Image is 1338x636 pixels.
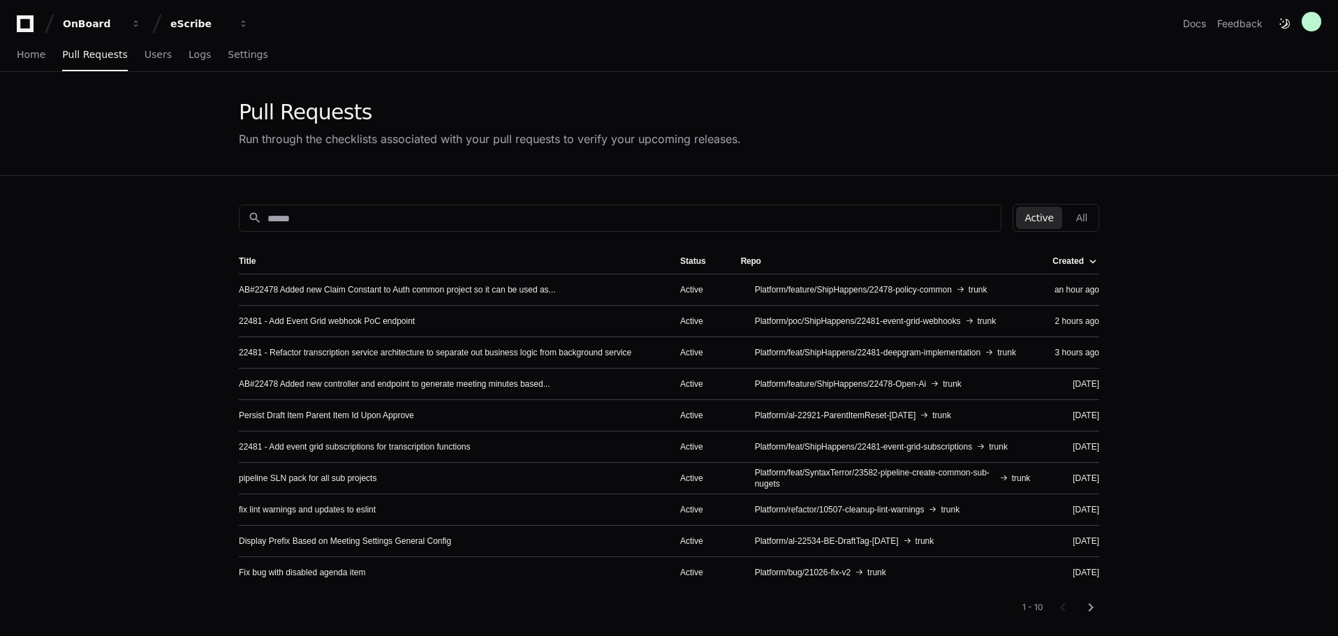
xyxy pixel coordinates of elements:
[1052,347,1099,358] div: 3 hours ago
[239,473,376,484] a: pipeline SLN pack for all sub projects
[730,249,1042,274] th: Repo
[239,256,658,267] div: Title
[1052,256,1096,267] div: Created
[755,441,973,452] span: Platform/feat/ShipHappens/22481-event-grid-subscriptions
[755,410,916,421] span: Platform/al-22921-ParentItemReset-[DATE]
[680,378,719,390] div: Active
[1012,473,1031,484] span: trunk
[680,316,719,327] div: Active
[916,535,934,547] span: trunk
[239,378,550,390] a: AB#22478 Added new controller and endpoint to generate meeting minutes based...
[239,256,256,267] div: Title
[997,347,1016,358] span: trunk
[17,39,45,71] a: Home
[62,50,127,59] span: Pull Requests
[239,347,631,358] a: 22481 - Refactor transcription service architecture to separate out business logic from backgroun...
[1217,17,1263,31] button: Feedback
[145,39,172,71] a: Users
[228,50,267,59] span: Settings
[1016,207,1061,229] button: Active
[1183,17,1206,31] a: Docs
[239,535,451,547] a: Display Prefix Based on Meeting Settings General Config
[1052,504,1099,515] div: [DATE]
[1052,256,1084,267] div: Created
[755,504,925,515] span: Platform/refactor/10507-cleanup-lint-warnings
[1052,378,1099,390] div: [DATE]
[680,347,719,358] div: Active
[941,504,960,515] span: trunk
[680,535,719,547] div: Active
[969,284,987,295] span: trunk
[1052,567,1099,578] div: [DATE]
[239,504,376,515] a: fix lint warnings and updates to eslint
[932,410,951,421] span: trunk
[239,567,365,578] a: Fix bug with disabled agenda item
[239,100,741,125] div: Pull Requests
[1052,535,1099,547] div: [DATE]
[755,378,926,390] span: Platform/feature/ShipHappens/22478-Open-Ai
[239,441,471,452] a: 22481 - Add event grid subscriptions for transcription functions
[755,284,952,295] span: Platform/feature/ShipHappens/22478-policy-common
[867,567,886,578] span: trunk
[189,50,211,59] span: Logs
[978,316,997,327] span: trunk
[170,17,230,31] div: eScribe
[755,347,981,358] span: Platform/feat/ShipHappens/22481-deepgram-implementation
[228,39,267,71] a: Settings
[165,11,254,36] button: eScribe
[680,473,719,484] div: Active
[189,39,211,71] a: Logs
[680,256,719,267] div: Status
[1052,316,1099,327] div: 2 hours ago
[680,504,719,515] div: Active
[1022,602,1043,613] div: 1 - 10
[1052,284,1099,295] div: an hour ago
[680,284,719,295] div: Active
[680,410,719,421] div: Active
[62,39,127,71] a: Pull Requests
[943,378,962,390] span: trunk
[755,535,899,547] span: Platform/al-22534-BE-DraftTag-[DATE]
[989,441,1008,452] span: trunk
[1052,410,1099,421] div: [DATE]
[680,567,719,578] div: Active
[239,284,556,295] a: AB#22478 Added new Claim Constant to Auth common project so it can be used as...
[17,50,45,59] span: Home
[145,50,172,59] span: Users
[1052,441,1099,452] div: [DATE]
[755,316,961,327] span: Platform/poc/ShipHappens/22481-event-grid-webhooks
[57,11,147,36] button: OnBoard
[239,316,415,327] a: 22481 - Add Event Grid webhook PoC endpoint
[755,567,851,578] span: Platform/bug/21026-fix-v2
[1068,207,1096,229] button: All
[1052,473,1099,484] div: [DATE]
[1082,599,1099,616] mat-icon: chevron_right
[680,256,706,267] div: Status
[63,17,123,31] div: OnBoard
[239,131,741,147] div: Run through the checklists associated with your pull requests to verify your upcoming releases.
[239,410,414,421] a: Persist Draft Item Parent Item Id Upon Approve
[680,441,719,452] div: Active
[248,211,262,225] mat-icon: search
[755,467,995,489] span: Platform/feat/SyntaxTerror/23582-pipeline-create-common-sub-nugets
